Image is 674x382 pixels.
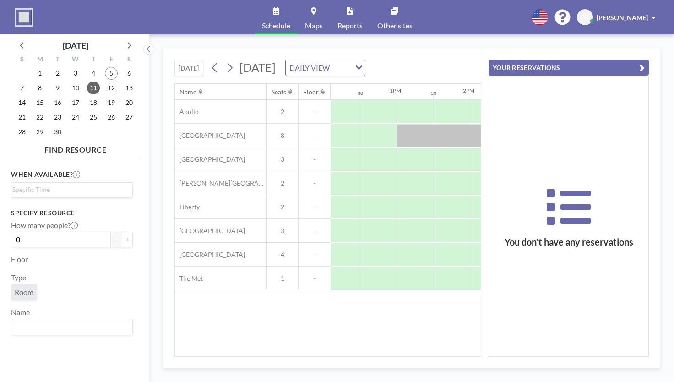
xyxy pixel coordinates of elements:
[105,67,118,80] span: Friday, September 5, 2025
[63,39,88,52] div: [DATE]
[175,203,200,211] span: Liberty
[267,155,298,164] span: 3
[16,96,28,109] span: Sunday, September 14, 2025
[122,232,133,247] button: +
[267,274,298,283] span: 1
[299,203,331,211] span: -
[179,88,196,96] div: Name
[299,274,331,283] span: -
[51,111,64,124] span: Tuesday, September 23, 2025
[123,67,136,80] span: Saturday, September 6, 2025
[69,82,82,94] span: Wednesday, September 10, 2025
[31,54,49,66] div: M
[33,82,46,94] span: Monday, September 8, 2025
[11,209,133,217] h3: Specify resource
[174,60,203,76] button: [DATE]
[337,22,363,29] span: Reports
[87,67,100,80] span: Thursday, September 4, 2025
[175,108,199,116] span: Apollo
[299,227,331,235] span: -
[11,308,30,317] label: Name
[175,274,203,283] span: The Met
[13,54,31,66] div: S
[299,251,331,259] span: -
[105,111,118,124] span: Friday, September 26, 2025
[267,203,298,211] span: 2
[105,96,118,109] span: Friday, September 19, 2025
[597,14,648,22] span: [PERSON_NAME]
[33,96,46,109] span: Monday, September 15, 2025
[12,185,127,195] input: Search for option
[15,8,33,27] img: organization-logo
[105,82,118,94] span: Friday, September 12, 2025
[11,255,28,264] label: Floor
[111,232,122,247] button: -
[11,319,132,335] div: Search for option
[51,67,64,80] span: Tuesday, September 2, 2025
[11,273,26,282] label: Type
[12,321,127,333] input: Search for option
[267,227,298,235] span: 3
[175,131,245,140] span: [GEOGRAPHIC_DATA]
[69,67,82,80] span: Wednesday, September 3, 2025
[267,251,298,259] span: 4
[67,54,85,66] div: W
[267,179,298,187] span: 2
[16,82,28,94] span: Sunday, September 7, 2025
[49,54,67,66] div: T
[84,54,102,66] div: T
[11,221,78,230] label: How many people?
[69,111,82,124] span: Wednesday, September 24, 2025
[16,126,28,138] span: Sunday, September 28, 2025
[51,96,64,109] span: Tuesday, September 16, 2025
[51,126,64,138] span: Tuesday, September 30, 2025
[305,22,323,29] span: Maps
[33,111,46,124] span: Monday, September 22, 2025
[51,82,64,94] span: Tuesday, September 9, 2025
[123,96,136,109] span: Saturday, September 20, 2025
[175,251,245,259] span: [GEOGRAPHIC_DATA]
[332,62,350,74] input: Search for option
[299,131,331,140] span: -
[286,60,365,76] div: Search for option
[175,227,245,235] span: [GEOGRAPHIC_DATA]
[15,288,33,297] span: Room
[102,54,120,66] div: F
[390,87,401,94] div: 1PM
[288,62,332,74] span: DAILY VIEW
[272,88,286,96] div: Seats
[267,131,298,140] span: 8
[489,60,649,76] button: YOUR RESERVATIONS
[120,54,138,66] div: S
[175,155,245,164] span: [GEOGRAPHIC_DATA]
[87,111,100,124] span: Thursday, September 25, 2025
[489,236,648,248] h3: You don’t have any reservations
[11,142,140,154] h4: FIND RESOURCE
[303,88,319,96] div: Floor
[463,87,474,94] div: 2PM
[123,82,136,94] span: Saturday, September 13, 2025
[33,126,46,138] span: Monday, September 29, 2025
[239,60,276,74] span: [DATE]
[299,155,331,164] span: -
[431,90,436,96] div: 30
[299,179,331,187] span: -
[377,22,413,29] span: Other sites
[581,13,589,22] span: FR
[123,111,136,124] span: Saturday, September 27, 2025
[262,22,290,29] span: Schedule
[299,108,331,116] span: -
[11,183,132,196] div: Search for option
[175,179,266,187] span: [PERSON_NAME][GEOGRAPHIC_DATA]
[87,96,100,109] span: Thursday, September 18, 2025
[16,111,28,124] span: Sunday, September 21, 2025
[267,108,298,116] span: 2
[87,82,100,94] span: Thursday, September 11, 2025
[69,96,82,109] span: Wednesday, September 17, 2025
[33,67,46,80] span: Monday, September 1, 2025
[358,90,363,96] div: 30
